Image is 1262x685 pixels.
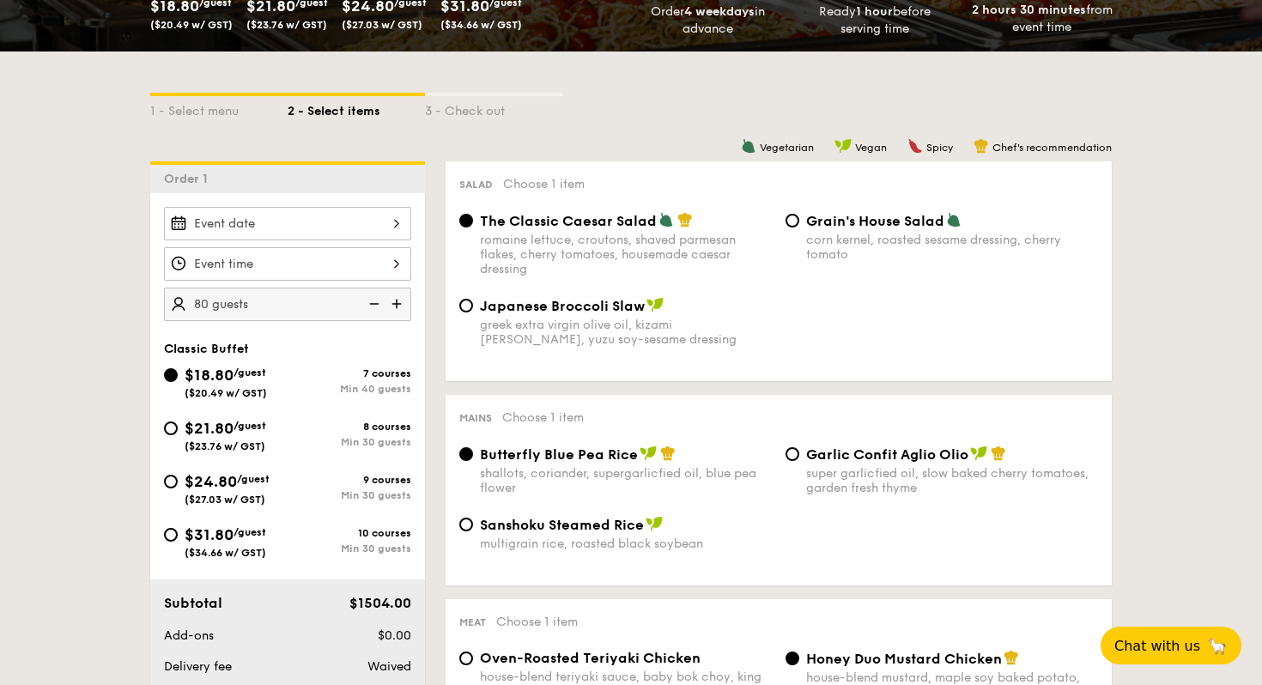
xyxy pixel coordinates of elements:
span: ($34.66 w/ GST) [185,547,266,559]
span: Honey Duo Mustard Chicken [806,651,1002,667]
div: Order in advance [631,3,785,38]
span: Chef's recommendation [992,142,1112,154]
span: ($27.03 w/ GST) [342,19,422,31]
div: 7 courses [288,367,411,379]
img: icon-vegan.f8ff3823.svg [646,516,663,531]
div: super garlicfied oil, slow baked cherry tomatoes, garden fresh thyme [806,466,1098,495]
span: Meat [459,616,486,628]
input: Event date [164,207,411,240]
strong: 4 weekdays [684,4,755,19]
div: 2 - Select items [288,96,425,120]
div: shallots, coriander, supergarlicfied oil, blue pea flower [480,466,772,495]
input: $21.80/guest($23.76 w/ GST)8 coursesMin 30 guests [164,421,178,435]
img: icon-vegan.f8ff3823.svg [834,138,852,154]
span: Sanshoku Steamed Rice [480,517,644,533]
span: /guest [237,473,270,485]
span: ($27.03 w/ GST) [185,494,265,506]
img: icon-chef-hat.a58ddaea.svg [660,446,676,461]
span: Choose 1 item [503,177,585,191]
span: Japanese Broccoli Slaw [480,298,645,314]
strong: 2 hours 30 minutes [972,3,1086,17]
span: Vegetarian [760,142,814,154]
span: Chat with us [1114,638,1200,654]
span: Salad [459,179,493,191]
img: icon-chef-hat.a58ddaea.svg [974,138,989,154]
input: Event time [164,247,411,281]
div: 3 - Check out [425,96,562,120]
img: icon-vegan.f8ff3823.svg [640,446,657,461]
img: icon-vegetarian.fe4039eb.svg [946,212,962,227]
input: The Classic Caesar Saladromaine lettuce, croutons, shaved parmesan flakes, cherry tomatoes, house... [459,214,473,227]
input: Butterfly Blue Pea Riceshallots, coriander, supergarlicfied oil, blue pea flower [459,447,473,461]
span: $0.00 [378,628,411,643]
img: icon-chef-hat.a58ddaea.svg [677,212,693,227]
div: from event time [965,2,1119,36]
span: Oven-Roasted Teriyaki Chicken [480,650,701,666]
img: icon-spicy.37a8142b.svg [907,138,923,154]
div: Min 30 guests [288,489,411,501]
img: icon-add.58712e84.svg [385,288,411,320]
span: Spicy [926,142,953,154]
span: Butterfly Blue Pea Rice [480,446,638,463]
div: 1 - Select menu [150,96,288,120]
input: $31.80/guest($34.66 w/ GST)10 coursesMin 30 guests [164,528,178,542]
span: Mains [459,412,492,424]
div: romaine lettuce, croutons, shaved parmesan flakes, cherry tomatoes, housemade caesar dressing [480,233,772,276]
div: Ready before serving time [798,3,952,38]
div: multigrain rice, roasted black soybean [480,536,772,551]
input: Oven-Roasted Teriyaki Chickenhouse-blend teriyaki sauce, baby bok choy, king oyster and shiitake ... [459,652,473,665]
input: Number of guests [164,288,411,321]
img: icon-chef-hat.a58ddaea.svg [991,446,1006,461]
strong: 1 hour [856,4,893,19]
span: Choose 1 item [502,410,584,425]
img: icon-chef-hat.a58ddaea.svg [1004,650,1019,665]
span: Waived [367,659,411,674]
span: $31.80 [185,525,234,544]
span: $21.80 [185,419,234,438]
div: 9 courses [288,474,411,486]
span: 🦙 [1207,636,1228,656]
span: ($20.49 w/ GST) [185,387,267,399]
span: Order 1 [164,172,215,186]
span: $18.80 [185,366,234,385]
div: 10 courses [288,527,411,539]
span: Add-ons [164,628,214,643]
span: Delivery fee [164,659,232,674]
input: Japanese Broccoli Slawgreek extra virgin olive oil, kizami [PERSON_NAME], yuzu soy-sesame dressing [459,299,473,312]
img: icon-vegan.f8ff3823.svg [646,297,664,312]
span: ($20.49 w/ GST) [150,19,233,31]
div: Min 40 guests [288,383,411,395]
span: $1504.00 [349,595,411,611]
img: icon-vegetarian.fe4039eb.svg [658,212,674,227]
div: Min 30 guests [288,543,411,555]
span: /guest [234,526,266,538]
span: ($23.76 w/ GST) [185,440,265,452]
span: Garlic Confit Aglio Olio [806,446,968,463]
span: Classic Buffet [164,342,249,356]
span: Vegan [855,142,887,154]
span: Grain's House Salad [806,213,944,229]
input: Grain's House Saladcorn kernel, roasted sesame dressing, cherry tomato [786,214,799,227]
span: ($34.66 w/ GST) [440,19,522,31]
div: 8 courses [288,421,411,433]
span: /guest [234,367,266,379]
input: Sanshoku Steamed Ricemultigrain rice, roasted black soybean [459,518,473,531]
div: Min 30 guests [288,436,411,448]
span: /guest [234,420,266,432]
div: greek extra virgin olive oil, kizami [PERSON_NAME], yuzu soy-sesame dressing [480,318,772,347]
input: Garlic Confit Aglio Oliosuper garlicfied oil, slow baked cherry tomatoes, garden fresh thyme [786,447,799,461]
span: The Classic Caesar Salad [480,213,657,229]
button: Chat with us🦙 [1101,627,1241,664]
span: Choose 1 item [496,615,578,629]
img: icon-reduce.1d2dbef1.svg [360,288,385,320]
span: ($23.76 w/ GST) [246,19,327,31]
span: $24.80 [185,472,237,491]
img: icon-vegan.f8ff3823.svg [970,446,987,461]
span: Subtotal [164,595,222,611]
input: Honey Duo Mustard Chickenhouse-blend mustard, maple soy baked potato, parsley [786,652,799,665]
input: $18.80/guest($20.49 w/ GST)7 coursesMin 40 guests [164,368,178,382]
div: corn kernel, roasted sesame dressing, cherry tomato [806,233,1098,262]
img: icon-vegetarian.fe4039eb.svg [741,138,756,154]
input: $24.80/guest($27.03 w/ GST)9 coursesMin 30 guests [164,475,178,488]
